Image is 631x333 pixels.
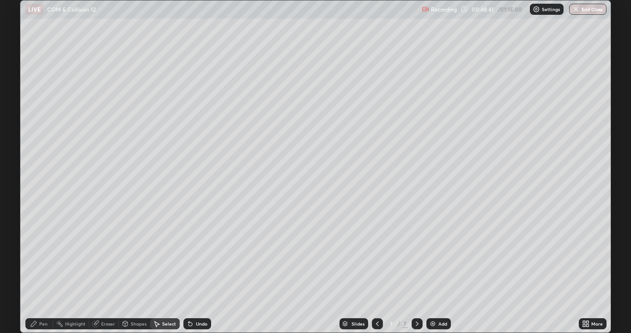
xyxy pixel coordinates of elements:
div: 7 [387,321,396,327]
img: recording.375f2c34.svg [422,6,429,13]
button: End Class [569,4,607,15]
div: Pen [39,321,48,326]
div: Add [438,321,447,326]
img: class-settings-icons [533,6,540,13]
div: Slides [352,321,364,326]
div: / [398,321,400,327]
div: Undo [196,321,207,326]
div: Select [162,321,176,326]
div: Shapes [131,321,146,326]
div: Eraser [101,321,115,326]
p: Recording [431,6,457,13]
p: LIVE [28,6,41,13]
img: add-slide-button [429,320,437,327]
img: end-class-cross [572,6,580,13]
div: 7 [402,320,408,328]
div: Highlight [65,321,85,326]
p: Settings [542,7,560,12]
p: COM & Collision 12 [47,6,96,13]
div: More [591,321,603,326]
